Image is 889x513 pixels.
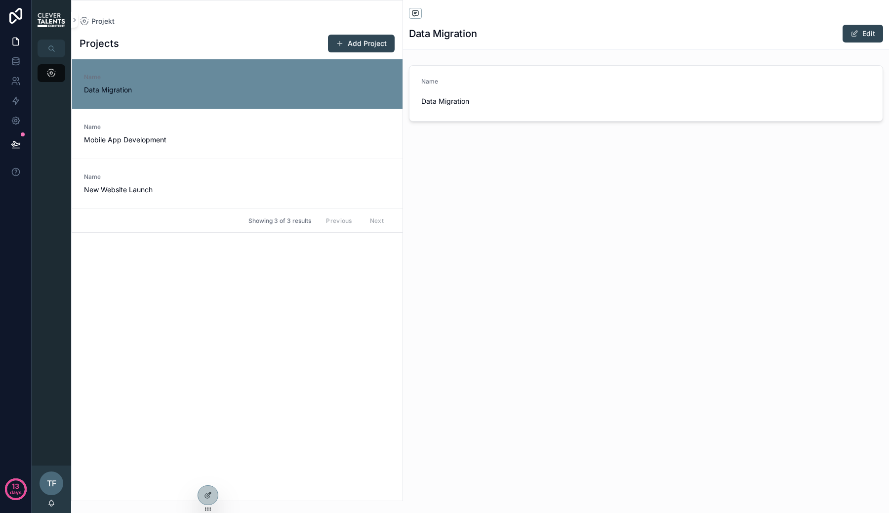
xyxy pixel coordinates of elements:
[248,217,311,225] span: Showing 3 of 3 results
[843,25,883,43] button: Edit
[72,159,403,209] a: NameNew Website Launch
[84,85,178,95] span: Data Migration
[32,57,71,95] div: scrollable content
[38,12,65,27] img: App logo
[80,16,115,26] a: Projekt
[47,477,56,489] span: TF
[72,59,403,109] a: NameData Migration
[80,37,119,50] h1: Projects
[84,73,178,81] span: Name
[409,27,477,41] h1: Data Migration
[421,96,642,106] span: Data Migration
[91,16,115,26] span: Projekt
[10,485,22,499] p: days
[84,173,178,181] span: Name
[328,35,395,52] button: Add Project
[84,185,178,195] span: New Website Launch
[84,123,178,131] span: Name
[72,109,403,159] a: NameMobile App Development
[84,135,178,145] span: Mobile App Development
[12,481,19,491] p: 13
[421,78,438,85] span: Name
